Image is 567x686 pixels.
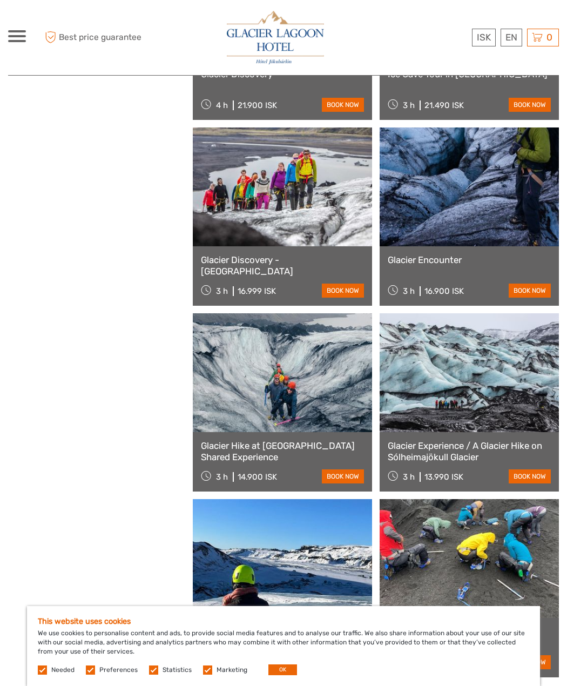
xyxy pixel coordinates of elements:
span: 3 h [403,100,415,110]
h5: This website uses cookies [38,617,529,626]
button: OK [268,664,297,675]
a: Glacier Discovery - [GEOGRAPHIC_DATA] [201,254,364,277]
a: Glacier Hike at [GEOGRAPHIC_DATA] Shared Experience [201,440,364,462]
a: Glacier Experience / A Glacier Hike on Sólheimajökull Glacier [388,440,551,462]
div: 16.900 ISK [424,286,464,296]
div: 14.900 ISK [238,472,277,482]
img: 2790-86ba44ba-e5e5-4a53-8ab7-28051417b7bc_logo_big.jpg [227,11,324,64]
button: Open LiveChat chat widget [124,17,137,30]
span: 3 h [216,472,228,482]
label: Marketing [217,665,247,675]
div: 13.990 ISK [424,472,463,482]
div: EN [501,29,522,46]
a: book now [509,98,551,112]
a: Glacier Encounter [388,254,551,265]
div: 21.490 ISK [424,100,464,110]
label: Preferences [99,665,138,675]
span: 3 h [216,286,228,296]
span: Best price guarantee [42,29,146,46]
div: We use cookies to personalise content and ads, to provide social media features and to analyse ou... [27,606,540,686]
div: 21.900 ISK [238,100,277,110]
a: book now [322,284,364,298]
span: 4 h [216,100,228,110]
a: book now [322,469,364,483]
a: book now [509,469,551,483]
span: 3 h [403,472,415,482]
p: We're away right now. Please check back later! [15,19,122,28]
span: 3 h [403,286,415,296]
div: 16.999 ISK [238,286,276,296]
a: book now [509,284,551,298]
label: Statistics [163,665,192,675]
span: ISK [477,32,491,43]
span: 0 [545,32,554,43]
label: Needed [51,665,75,675]
a: book now [322,98,364,112]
